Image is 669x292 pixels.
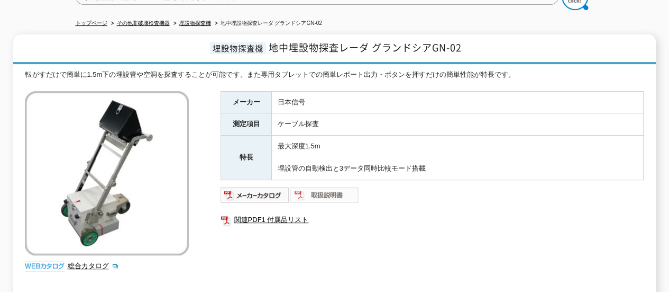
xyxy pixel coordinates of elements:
[210,42,266,54] span: 埋設物探査機
[221,187,290,203] img: メーカーカタログ
[25,261,65,271] img: webカタログ
[269,40,462,55] span: 地中埋設物探査レーダ グランドシアGN-02
[117,20,170,26] a: その他非破壊検査機器
[221,213,644,227] a: 関連PDF1 付属品リスト
[25,91,189,255] img: 地中埋設物探査レーダ グランドシアGN-02
[272,136,644,180] td: 最大深度1.5m 埋設管の自動検出と3データ同時比較モード搭載
[179,20,211,26] a: 埋設物探査機
[25,69,644,81] div: 転がすだけで簡単に1.5m下の埋設管や空洞を探査することが可能です。また専用タブレットでの簡単レポート出力・ボタンを押すだけの簡単性能が特長です。
[67,262,119,270] a: 総合カタログ
[221,136,272,180] th: 特長
[290,187,359,203] img: 取扱説明書
[76,20,107,26] a: トップページ
[213,18,322,29] li: 地中埋設物探査レーダ グランドシアGN-02
[221,193,290,201] a: メーカーカタログ
[272,91,644,113] td: 日本信号
[290,193,359,201] a: 取扱説明書
[272,113,644,136] td: ケーブル探査
[221,113,272,136] th: 測定項目
[221,91,272,113] th: メーカー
